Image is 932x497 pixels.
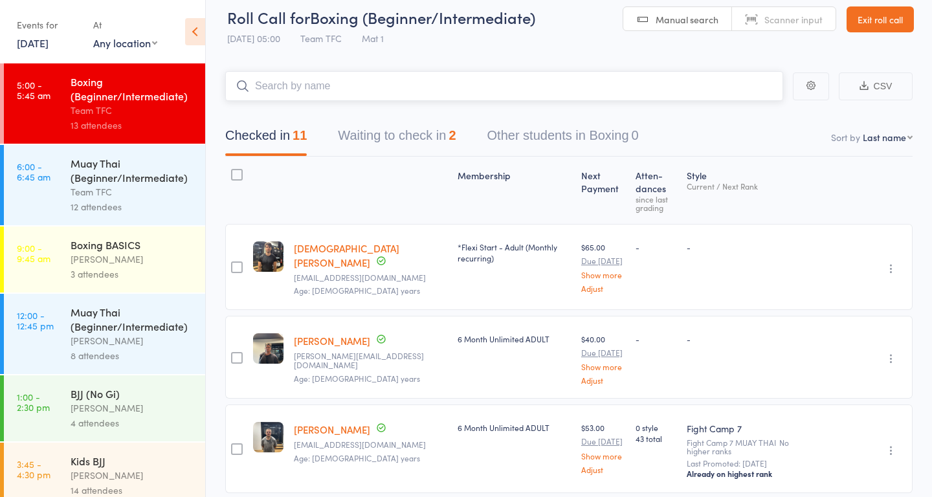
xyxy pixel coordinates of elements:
[581,376,626,384] a: Adjust
[253,422,283,452] img: image1744103316.png
[452,162,576,218] div: Membership
[581,241,626,293] div: $65.00
[581,465,626,474] a: Adjust
[93,14,157,36] div: At
[71,305,194,333] div: Muay Thai (Beginner/Intermediate)
[71,401,194,415] div: [PERSON_NAME]
[458,333,571,344] div: 6 Month Unlimited ADULT
[581,284,626,293] a: Adjust
[294,423,370,436] a: [PERSON_NAME]
[687,182,808,190] div: Current / Next Rank
[17,161,50,182] time: 6:00 - 6:45 am
[300,32,342,45] span: Team TFC
[458,422,571,433] div: 6 Month Unlimited ADULT
[449,128,456,142] div: 2
[687,241,808,252] div: -
[71,468,194,483] div: [PERSON_NAME]
[253,241,283,272] img: image1750752741.png
[839,72,913,100] button: CSV
[458,241,571,263] div: *Flexi Start - Adult (Monthly recurring)
[225,71,783,101] input: Search by name
[71,118,194,133] div: 13 attendees
[71,348,194,363] div: 8 attendees
[632,128,639,142] div: 0
[687,438,808,455] div: Fight Camp 7 MUAY THAI
[71,184,194,199] div: Team TFC
[636,195,676,212] div: since last grading
[71,199,194,214] div: 12 attendees
[17,459,50,480] time: 3:45 - 4:30 pm
[227,32,280,45] span: [DATE] 05:00
[294,440,447,449] small: Juareznicholas291102@outlook.com
[4,294,205,374] a: 12:00 -12:45 pmMuay Thai (Beginner/Intermediate)[PERSON_NAME]8 attendees
[294,351,447,370] small: John@dirsellconstructions.com.au
[71,267,194,282] div: 3 attendees
[338,122,456,156] button: Waiting to check in2
[636,433,676,444] span: 43 total
[863,131,906,144] div: Last name
[17,80,50,100] time: 5:00 - 5:45 am
[227,6,310,28] span: Roll Call for
[71,415,194,430] div: 4 attendees
[687,422,808,435] div: Fight Camp 7
[71,237,194,252] div: Boxing BASICS
[581,437,626,446] small: Due [DATE]
[293,128,307,142] div: 11
[4,375,205,441] a: 1:00 -2:30 pmBJJ (No Gi)[PERSON_NAME]4 attendees
[253,333,283,364] img: image1737057346.png
[487,122,639,156] button: Other students in Boxing0
[847,6,914,32] a: Exit roll call
[831,131,860,144] label: Sort by
[294,373,420,384] span: Age: [DEMOGRAPHIC_DATA] years
[71,156,194,184] div: Muay Thai (Beginner/Intermediate)
[17,392,50,412] time: 1:00 - 2:30 pm
[636,333,676,344] div: -
[581,422,626,473] div: $53.00
[310,6,535,28] span: Boxing (Beginner/Intermediate)
[682,162,814,218] div: Style
[687,333,808,344] div: -
[294,241,399,269] a: [DEMOGRAPHIC_DATA][PERSON_NAME]
[764,13,823,26] span: Scanner input
[71,103,194,118] div: Team TFC
[71,386,194,401] div: BJJ (No Gi)
[687,437,789,456] span: No higher ranks
[581,362,626,371] a: Show more
[17,243,50,263] time: 9:00 - 9:45 am
[71,252,194,267] div: [PERSON_NAME]
[636,422,676,433] span: 0 style
[294,452,420,463] span: Age: [DEMOGRAPHIC_DATA] years
[581,348,626,357] small: Due [DATE]
[581,333,626,384] div: $40.00
[576,162,631,218] div: Next Payment
[630,162,682,218] div: Atten­dances
[17,36,49,50] a: [DATE]
[4,63,205,144] a: 5:00 -5:45 amBoxing (Beginner/Intermediate)Team TFC13 attendees
[362,32,384,45] span: Mat 1
[294,285,420,296] span: Age: [DEMOGRAPHIC_DATA] years
[4,145,205,225] a: 6:00 -6:45 amMuay Thai (Beginner/Intermediate)Team TFC12 attendees
[636,241,676,252] div: -
[17,14,80,36] div: Events for
[687,469,808,479] div: Already on highest rank
[17,310,54,331] time: 12:00 - 12:45 pm
[71,454,194,468] div: Kids BJJ
[93,36,157,50] div: Any location
[687,459,808,468] small: Last Promoted: [DATE]
[581,452,626,460] a: Show more
[71,333,194,348] div: [PERSON_NAME]
[581,256,626,265] small: Due [DATE]
[294,273,447,282] small: matthewbotha234@gmail.com
[656,13,718,26] span: Manual search
[4,226,205,293] a: 9:00 -9:45 amBoxing BASICS[PERSON_NAME]3 attendees
[71,74,194,103] div: Boxing (Beginner/Intermediate)
[225,122,307,156] button: Checked in11
[581,271,626,279] a: Show more
[294,334,370,348] a: [PERSON_NAME]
